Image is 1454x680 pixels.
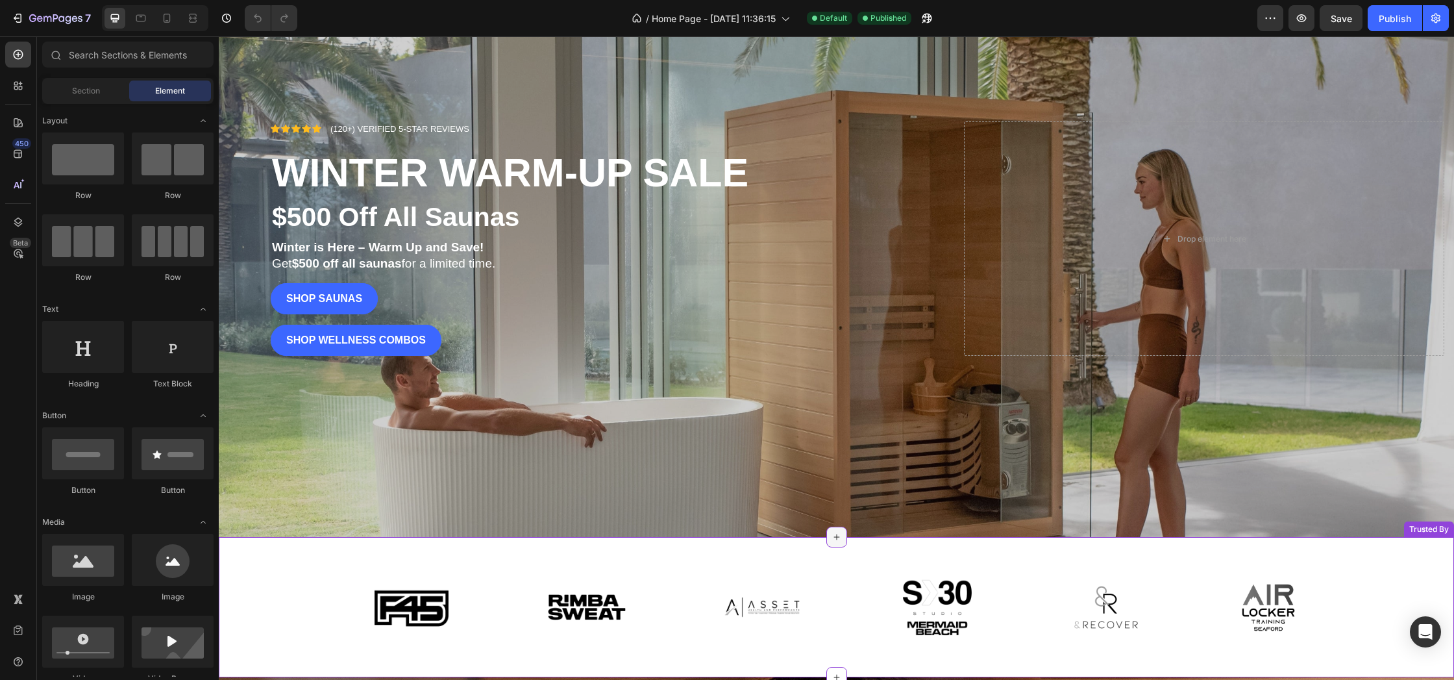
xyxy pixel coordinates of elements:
[193,405,214,426] span: Toggle open
[329,532,407,610] img: Alt Image
[42,591,124,603] div: Image
[42,516,65,528] span: Media
[72,85,100,97] span: Section
[855,538,920,603] img: Alt Image
[42,378,124,390] div: Heading
[42,115,68,127] span: Layout
[870,12,906,24] span: Published
[5,5,97,31] button: 7
[193,110,214,131] span: Toggle open
[132,378,214,390] div: Text Block
[132,485,214,496] div: Button
[10,238,31,248] div: Beta
[1410,616,1441,648] div: Open Intercom Messenger
[1017,538,1082,603] img: Alt Image
[959,197,1028,208] div: Drop element here
[42,190,124,201] div: Row
[42,485,124,496] div: Button
[219,36,1454,680] iframe: Design area
[193,299,214,320] span: Toggle open
[155,85,185,97] span: Element
[193,512,214,533] span: Toggle open
[132,271,214,283] div: Row
[504,532,582,610] img: Alt Image
[646,12,649,25] span: /
[85,10,91,26] p: 7
[1379,12,1411,25] div: Publish
[42,303,58,315] span: Text
[154,532,232,610] img: Alt Image
[820,12,847,24] span: Default
[245,5,297,31] div: Undo/Redo
[12,138,31,149] div: 450
[42,42,214,68] input: Search Sections & Elements
[1368,5,1422,31] button: Publish
[680,532,758,610] img: Alt Image
[1188,487,1233,499] div: Trusted By
[132,591,214,603] div: Image
[652,12,776,25] span: Home Page - [DATE] 11:36:15
[1331,13,1352,24] span: Save
[132,190,214,201] div: Row
[42,271,124,283] div: Row
[42,410,66,422] span: Button
[1320,5,1362,31] button: Save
